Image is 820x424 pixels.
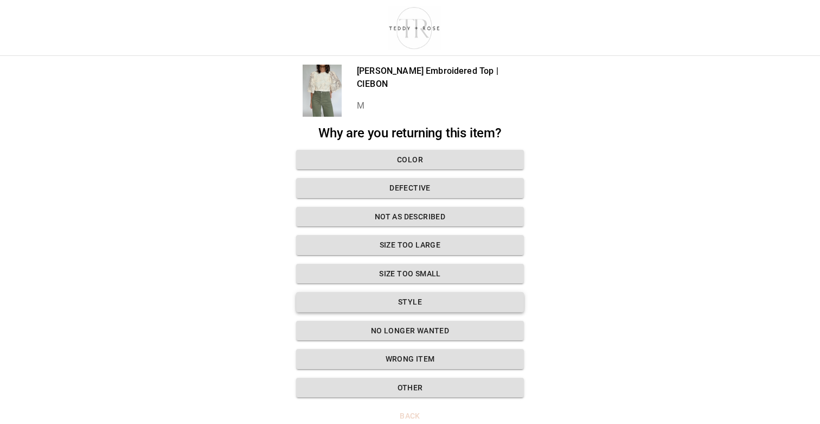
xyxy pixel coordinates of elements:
[296,125,524,141] h2: Why are you returning this item?
[357,65,524,91] p: [PERSON_NAME] Embroidered Top | CIEBON
[296,264,524,284] button: Size too small
[357,99,524,112] p: M
[384,4,445,51] img: shop-teddyrose.myshopify.com-d93983e8-e25b-478f-b32e-9430bef33fdd
[296,207,524,227] button: Not as described
[296,321,524,341] button: No longer wanted
[296,349,524,369] button: Wrong Item
[296,292,524,312] button: Style
[296,178,524,198] button: Defective
[296,150,524,170] button: Color
[296,235,524,255] button: Size too large
[296,378,524,398] button: Other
